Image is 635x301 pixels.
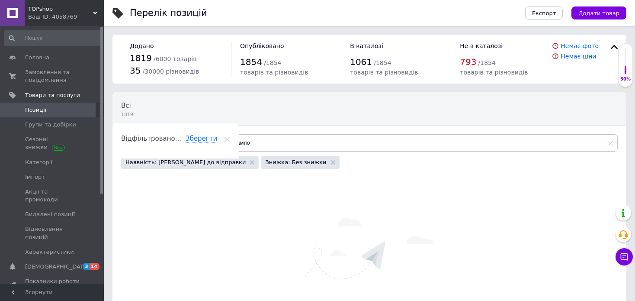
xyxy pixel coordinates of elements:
span: Відфільтровано... [121,135,181,142]
span: Головна [25,54,49,61]
div: Перелік позицій [130,9,207,18]
div: Ваш ID: 4058769 [28,13,104,21]
span: Знижка: Без знижки [265,159,326,166]
span: 1854 [240,57,262,67]
span: / 1854 [374,59,391,66]
span: Групи та добірки [25,121,76,129]
span: Не в каталозі [460,42,503,49]
span: Товари та послуги [25,91,80,99]
span: / 1854 [264,59,281,66]
button: Чат з покупцем [616,248,633,265]
button: Експорт [525,6,563,19]
span: Додано [130,42,154,49]
span: товарів та різновидів [350,69,418,76]
span: Експорт [532,10,556,16]
span: Зберегти [186,135,217,143]
span: Імпорт [25,173,45,181]
span: 35 [130,65,141,76]
button: Додати товар [571,6,626,19]
a: Немає ціни [561,53,596,60]
span: Наявність: [PERSON_NAME] до відправки [125,159,246,166]
span: Позиції [25,106,46,114]
span: Акції та промокоди [25,188,80,204]
span: TOPshop [28,5,93,13]
span: 1819 [121,111,133,118]
span: / 1854 [478,59,496,66]
span: 3 [83,263,90,270]
span: В каталозі [350,42,383,49]
input: Пошук по назві позиції, артикулу і пошуковим запитам [218,134,618,152]
span: Видалені позиції [25,210,75,218]
span: 793 [460,57,476,67]
span: [DEMOGRAPHIC_DATA] [25,263,89,271]
span: Показники роботи компанії [25,278,80,293]
span: Додати товар [578,10,619,16]
span: товарів та різновидів [240,69,308,76]
img: Нічого не знайдено [305,218,434,279]
span: Відновлення позицій [25,225,80,241]
a: Немає фото [561,42,599,49]
span: Всі [121,102,131,110]
span: 1819 [130,53,152,63]
input: Пошук [4,30,102,46]
span: 1061 [350,57,372,67]
span: Характеристики [25,248,74,256]
span: 14 [90,263,99,270]
span: Категорії [25,159,52,166]
div: 30% [619,76,632,82]
span: товарів та різновидів [460,69,528,76]
span: Опубліковано [240,42,284,49]
span: Сезонні знижки [25,136,80,151]
span: / 30000 різновидів [143,68,199,75]
span: / 6000 товарів [154,55,196,62]
span: Замовлення та повідомлення [25,68,80,84]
